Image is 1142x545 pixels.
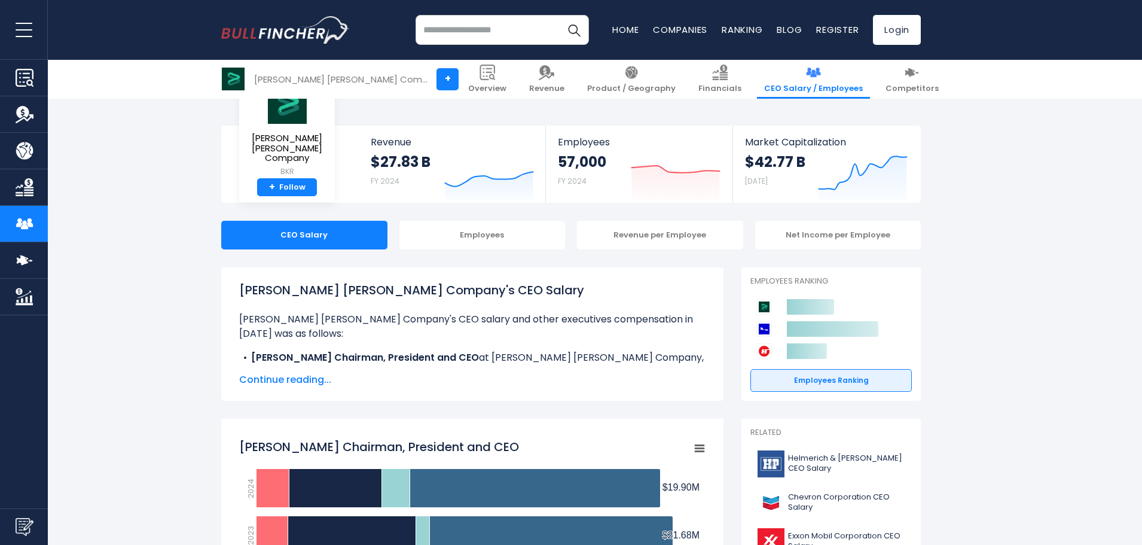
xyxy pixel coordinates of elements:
img: BKR logo [266,84,308,124]
span: Helmerich & [PERSON_NAME] CEO Salary [788,453,905,474]
p: [PERSON_NAME] [PERSON_NAME] Company's CEO salary and other executives compensation in [DATE] was ... [239,312,706,341]
tspan: $21.68M [662,530,700,540]
img: HP logo [758,450,784,477]
a: Competitors [878,60,946,99]
a: Employees Ranking [750,369,912,392]
a: Product / Geography [580,60,683,99]
a: Ranking [722,23,762,36]
small: FY 2024 [371,176,399,186]
img: Halliburton Company competitors logo [756,343,772,359]
button: Search [559,15,589,45]
a: Overview [461,60,514,99]
img: bullfincher logo [221,16,350,44]
span: CEO Salary / Employees [764,84,863,94]
small: BKR [249,166,325,177]
img: Schlumberger Limited competitors logo [756,321,772,337]
span: Chevron Corporation CEO Salary [788,492,905,513]
a: Employees 57,000 FY 2024 [546,126,732,203]
small: [DATE] [745,176,768,186]
a: +Follow [257,178,317,197]
p: Employees Ranking [750,276,912,287]
a: [PERSON_NAME] [PERSON_NAME] Company BKR [248,84,326,178]
a: Companies [653,23,707,36]
span: Continue reading... [239,373,706,387]
a: Go to homepage [221,16,350,44]
tspan: [PERSON_NAME] Chairman, President and CEO [239,439,519,455]
span: Employees [558,136,720,148]
a: Helmerich & [PERSON_NAME] CEO Salary [750,447,912,480]
div: Net Income per Employee [755,221,921,249]
div: Revenue per Employee [577,221,743,249]
a: Register [816,23,859,36]
a: Login [873,15,921,45]
a: Home [612,23,639,36]
a: Chevron Corporation CEO Salary [750,486,912,519]
img: Baker Hughes Company competitors logo [756,299,772,315]
small: FY 2024 [558,176,587,186]
text: 2023 [245,526,257,545]
span: Revenue [371,136,534,148]
img: BKR logo [222,68,245,90]
a: Market Capitalization $42.77 B [DATE] [733,126,920,203]
strong: $27.83 B [371,153,430,171]
span: Market Capitalization [745,136,908,148]
strong: 57,000 [558,153,606,171]
div: Employees [399,221,566,249]
a: Revenue [522,60,572,99]
div: CEO Salary [221,221,387,249]
span: Overview [468,84,506,94]
a: Blog [777,23,802,36]
h1: [PERSON_NAME] [PERSON_NAME] Company's CEO Salary [239,281,706,299]
p: Related [750,428,912,438]
span: Product / Geography [587,84,676,94]
span: Competitors [885,84,939,94]
strong: + [269,182,275,193]
div: [PERSON_NAME] [PERSON_NAME] Company [254,72,428,86]
tspan: $19.90M [662,482,700,492]
a: + [436,68,459,90]
a: CEO Salary / Employees [757,60,870,99]
img: CVX logo [758,489,784,516]
a: Financials [691,60,749,99]
li: at [PERSON_NAME] [PERSON_NAME] Company, received a total compensation of $19.90 M in [DATE]. [239,351,706,379]
b: [PERSON_NAME] Chairman, President and CEO [251,351,479,364]
strong: $42.77 B [745,153,805,171]
text: 2024 [245,479,257,498]
span: Revenue [529,84,564,94]
span: Financials [698,84,741,94]
a: Revenue $27.83 B FY 2024 [359,126,546,203]
span: [PERSON_NAME] [PERSON_NAME] Company [249,133,325,163]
